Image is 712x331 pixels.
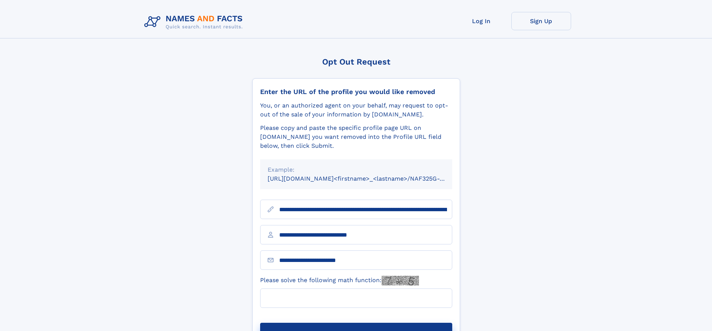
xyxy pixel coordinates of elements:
img: Logo Names and Facts [141,12,249,32]
a: Sign Up [511,12,571,30]
div: You, or an authorized agent on your behalf, may request to opt-out of the sale of your informatio... [260,101,452,119]
div: Opt Out Request [252,57,460,66]
div: Enter the URL of the profile you would like removed [260,88,452,96]
div: Please copy and paste the specific profile page URL on [DOMAIN_NAME] you want removed into the Pr... [260,124,452,150]
label: Please solve the following math function: [260,276,419,285]
a: Log In [451,12,511,30]
div: Example: [268,165,445,174]
small: [URL][DOMAIN_NAME]<firstname>_<lastname>/NAF325G-xxxxxxxx [268,175,466,182]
